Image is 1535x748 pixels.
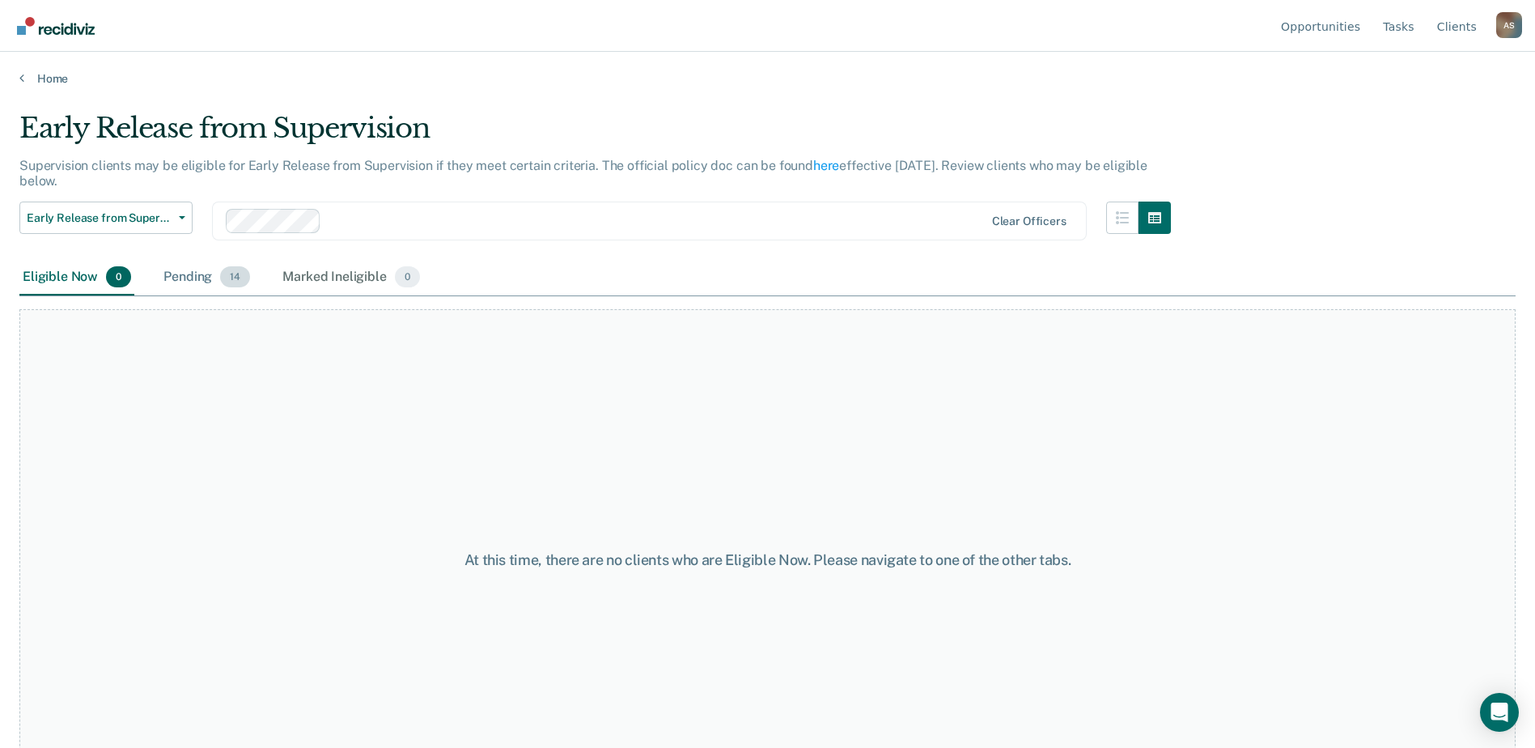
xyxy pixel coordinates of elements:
span: Early Release from Supervision [27,211,172,225]
div: Eligible Now0 [19,260,134,295]
p: Supervision clients may be eligible for Early Release from Supervision if they meet certain crite... [19,158,1147,189]
img: Recidiviz [17,17,95,35]
span: 0 [395,266,420,287]
button: Profile dropdown button [1496,12,1522,38]
a: here [813,158,839,173]
button: Early Release from Supervision [19,202,193,234]
div: Open Intercom Messenger [1480,693,1519,732]
span: 0 [106,266,131,287]
div: Early Release from Supervision [19,112,1171,158]
div: Marked Ineligible0 [279,260,423,295]
div: A S [1496,12,1522,38]
span: 14 [220,266,250,287]
div: Clear officers [992,215,1066,228]
div: At this time, there are no clients who are Eligible Now. Please navigate to one of the other tabs. [394,551,1142,569]
div: Pending14 [160,260,253,295]
a: Home [19,71,1516,86]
